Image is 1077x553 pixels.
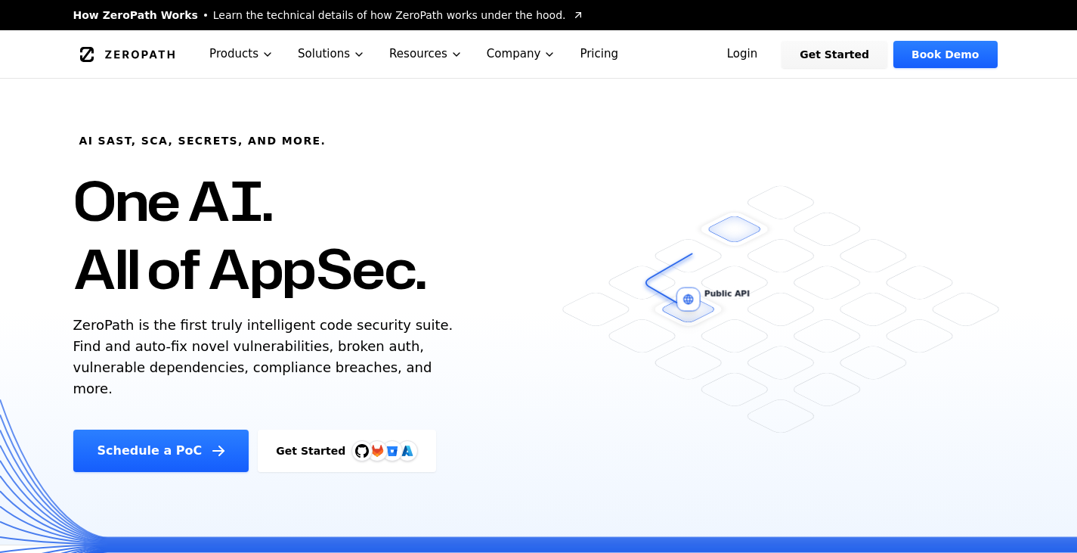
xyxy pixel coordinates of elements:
img: GitHub [355,444,369,458]
button: Company [475,30,568,78]
a: Get Started [781,41,887,68]
img: GitLab [362,436,392,466]
button: Resources [377,30,475,78]
a: Book Demo [893,41,997,68]
nav: Global [55,30,1023,78]
button: Solutions [286,30,377,78]
a: Schedule a PoC [73,430,249,472]
img: Azure [401,445,413,457]
a: Get StartedGitHubGitLabAzure [258,430,436,472]
a: Login [709,41,776,68]
span: How ZeroPath Works [73,8,198,23]
p: ZeroPath is the first truly intelligent code security suite. Find and auto-fix novel vulnerabilit... [73,315,460,399]
h6: AI SAST, SCA, Secrets, and more. [79,133,327,148]
svg: Bitbucket [384,443,401,459]
a: Pricing [568,30,630,78]
h1: One AI. All of AppSec. [73,166,426,303]
button: Products [197,30,286,78]
a: How ZeroPath WorksLearn the technical details of how ZeroPath works under the hood. [73,8,584,23]
span: Learn the technical details of how ZeroPath works under the hood. [213,8,566,23]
